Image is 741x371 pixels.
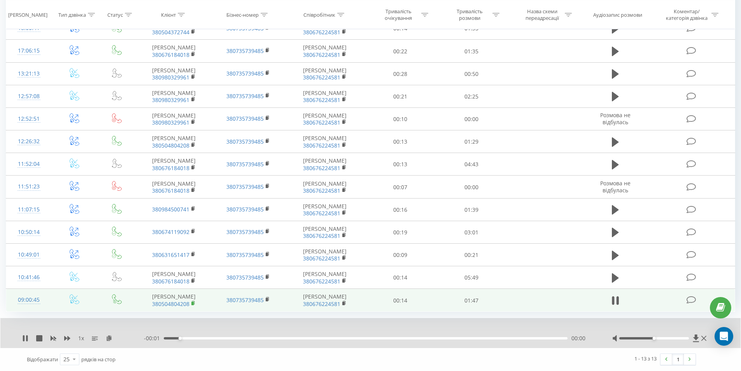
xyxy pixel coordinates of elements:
[152,119,189,126] font: 380980329961
[457,8,483,21] font: Тривалість розмови
[152,300,189,308] font: 380504804208
[303,28,340,36] a: 380676224581
[152,187,189,194] font: 380676184018
[152,278,189,285] a: 380676184018
[18,160,40,167] font: 11:52:04
[152,251,189,258] a: 380631651417
[464,229,478,236] font: 03:01
[303,67,347,74] font: [PERSON_NAME]
[303,300,340,308] a: 380676224581
[18,115,40,122] font: 12:52:51
[152,67,196,74] font: [PERSON_NAME]
[303,51,340,58] font: 380676224581
[18,47,40,54] font: 17:06:15
[464,138,478,145] font: 01:29
[464,297,478,304] font: 01:47
[226,11,259,18] font: Бізнес-номер
[18,70,40,77] font: 13:21:13
[18,206,40,213] font: 11:07:15
[303,157,347,165] font: [PERSON_NAME]
[152,180,196,187] font: [PERSON_NAME]
[393,115,407,123] font: 00:10
[226,274,264,281] a: 380735739485
[152,293,196,301] font: [PERSON_NAME]
[303,96,340,104] a: 380676224581
[303,44,347,51] font: [PERSON_NAME]
[464,251,478,258] font: 00:21
[303,187,340,194] a: 380676224581
[303,209,340,217] font: 380676224581
[78,334,81,342] font: 1
[226,183,264,190] a: 380735739485
[226,228,264,236] font: 380735739485
[18,296,40,303] font: 09:00:45
[571,334,585,342] font: 00:00
[600,111,631,126] font: Розмова не відбулась
[152,270,196,278] font: [PERSON_NAME]
[464,70,478,77] font: 00:50
[81,334,84,342] font: х
[393,161,407,168] font: 00:13
[146,334,160,342] font: 00:01
[303,134,347,142] font: [PERSON_NAME]
[303,278,340,285] a: 380676224581
[634,355,657,362] font: 1 - 13 з 13
[652,337,655,340] div: Мітка доступності
[18,92,40,100] font: 12:57:08
[18,137,40,145] font: 12:26:32
[600,179,631,194] font: Розмова не відбулась
[152,89,196,97] font: [PERSON_NAME]
[63,355,70,363] font: 25
[152,28,189,36] a: 380504372744
[226,296,264,304] font: 380735739485
[303,232,340,239] a: 380676224581
[226,70,264,77] font: 380735739485
[152,96,189,104] font: 380980329961
[226,206,264,213] a: 380735739485
[58,11,86,18] font: Тип дзвінка
[393,274,407,281] font: 00:14
[107,11,123,18] font: Статус
[464,183,478,191] font: 00:00
[152,51,189,58] a: 380676184018
[464,274,478,281] font: 05:49
[393,47,407,55] font: 00:22
[152,134,196,142] font: [PERSON_NAME]
[226,251,264,258] a: 380735739485
[303,255,340,262] a: 380676224581
[393,93,407,100] font: 00:21
[152,74,189,81] font: 380980329961
[393,297,407,304] font: 00:14
[464,206,478,213] font: 01:39
[303,164,340,172] font: 380676224581
[8,11,47,18] font: [PERSON_NAME]
[152,228,189,236] a: 380674119092
[179,337,182,340] div: Мітка доступності
[393,206,407,213] font: 00:16
[226,92,264,100] a: 380735739485
[152,157,196,165] font: [PERSON_NAME]
[715,327,733,346] div: Відкрити Intercom Messenger
[385,8,412,21] font: Тривалість очікування
[393,138,407,145] font: 00:13
[393,229,407,236] font: 00:19
[226,160,264,168] font: 380735739485
[303,225,347,232] font: [PERSON_NAME]
[27,356,58,363] font: Відображати
[303,142,340,149] a: 380676224581
[152,142,189,149] font: 380504804208
[226,138,264,145] font: 380735739485
[303,248,347,255] font: [PERSON_NAME]
[526,8,559,21] font: Назва схеми переадресації
[152,206,189,213] a: 380984500741
[152,112,196,119] font: [PERSON_NAME]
